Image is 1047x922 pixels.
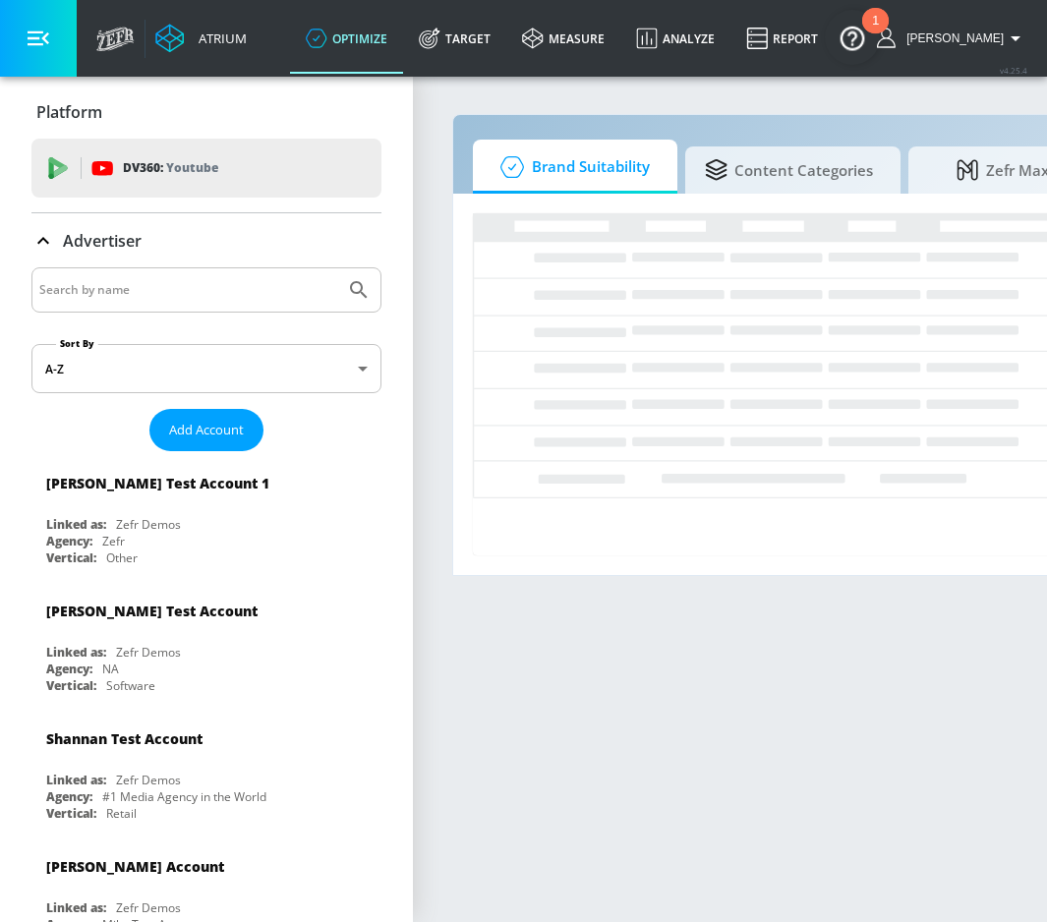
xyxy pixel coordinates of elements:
[46,644,106,661] div: Linked as:
[31,213,381,268] div: Advertiser
[1000,65,1027,76] span: v 4.25.4
[877,27,1027,50] button: [PERSON_NAME]
[825,10,880,65] button: Open Resource Center, 1 new notification
[102,661,119,677] div: NA
[506,3,620,74] a: measure
[899,31,1004,45] span: login as: javier.armendariz@zefr.com
[102,533,125,549] div: Zefr
[46,805,96,822] div: Vertical:
[46,899,106,916] div: Linked as:
[46,533,92,549] div: Agency:
[116,899,181,916] div: Zefr Demos
[191,29,247,47] div: Atrium
[31,344,381,393] div: A-Z
[106,805,137,822] div: Retail
[155,24,247,53] a: Atrium
[31,459,381,571] div: [PERSON_NAME] Test Account 1Linked as:Zefr DemosAgency:ZefrVertical:Other
[493,144,650,191] span: Brand Suitability
[730,3,834,74] a: Report
[116,516,181,533] div: Zefr Demos
[102,788,266,805] div: #1 Media Agency in the World
[31,85,381,140] div: Platform
[31,715,381,827] div: Shannan Test AccountLinked as:Zefr DemosAgency:#1 Media Agency in the WorldVertical:Retail
[403,3,506,74] a: Target
[106,677,155,694] div: Software
[290,3,403,74] a: optimize
[872,21,879,46] div: 1
[169,419,244,441] span: Add Account
[705,146,873,194] span: Content Categories
[46,661,92,677] div: Agency:
[46,772,106,788] div: Linked as:
[31,587,381,699] div: [PERSON_NAME] Test AccountLinked as:Zefr DemosAgency:NAVertical:Software
[116,772,181,788] div: Zefr Demos
[39,277,337,303] input: Search by name
[36,101,102,123] p: Platform
[56,337,98,350] label: Sort By
[149,409,263,451] button: Add Account
[46,857,224,876] div: [PERSON_NAME] Account
[46,729,203,748] div: Shannan Test Account
[46,516,106,533] div: Linked as:
[123,157,218,179] p: DV360:
[46,788,92,805] div: Agency:
[46,602,258,620] div: [PERSON_NAME] Test Account
[31,139,381,198] div: DV360: Youtube
[116,644,181,661] div: Zefr Demos
[46,474,269,492] div: [PERSON_NAME] Test Account 1
[63,230,142,252] p: Advertiser
[46,677,96,694] div: Vertical:
[106,549,138,566] div: Other
[46,549,96,566] div: Vertical:
[166,157,218,178] p: Youtube
[620,3,730,74] a: Analyze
